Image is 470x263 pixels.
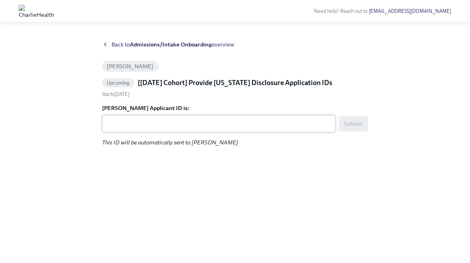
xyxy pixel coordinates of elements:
span: Upcoming [102,80,135,86]
a: [EMAIL_ADDRESS][DOMAIN_NAME] [369,8,451,14]
span: Wednesday, October 8th 2025, 10:00 am [102,91,129,97]
strong: Admissions/Intake Onboarding [130,41,212,48]
a: Back toAdmissions/Intake Onboardingoverview [102,41,368,48]
img: CharlieHealth [19,5,54,17]
h5: [[DATE] Cohort] Provide [US_STATE] Disclosure Application IDs [138,78,332,87]
span: Need help? Reach out to [314,8,451,14]
label: [PERSON_NAME] Applicant ID is: [102,104,368,112]
em: This ID will be automatically sent to [PERSON_NAME] [102,139,238,146]
span: [PERSON_NAME] [102,64,158,69]
span: Back to overview [111,41,234,48]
